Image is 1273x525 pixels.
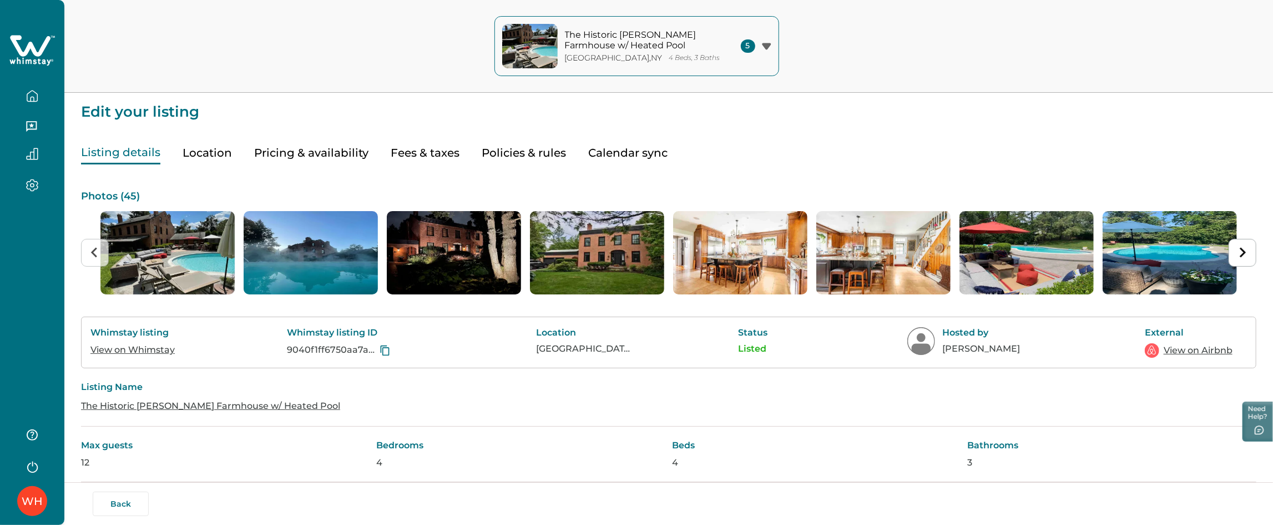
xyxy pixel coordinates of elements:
p: Max guests [81,440,370,451]
a: View on Whimstay [90,344,175,355]
span: 5 [741,39,755,53]
a: The Historic [PERSON_NAME] Farmhouse w/ Heated Pool [81,401,340,411]
img: property-cover [502,24,558,68]
p: Beds [672,440,961,451]
p: Hosted by [943,327,1037,338]
button: Next slide [1229,239,1256,267]
button: Pricing & availability [254,142,368,164]
button: Calendar sync [588,142,668,164]
li: 3 of 45 [387,211,521,294]
img: list-photos [1103,211,1237,294]
li: 7 of 45 [959,211,1094,294]
button: Policies & rules [482,142,566,164]
p: Edit your listing [81,93,1256,119]
img: list-photos [244,211,378,294]
p: Bedrooms [377,440,666,451]
p: Bathrooms [968,440,1257,451]
p: 9040f1ff6750aa7acdbebf5014cfd32f [287,344,377,356]
p: Location [536,327,630,338]
p: 12 [81,457,370,468]
p: 4 [377,457,666,468]
p: External [1145,327,1234,338]
p: Whimstay listing ID [287,327,428,338]
button: Fees & taxes [391,142,459,164]
li: 1 of 45 [100,211,235,294]
li: 5 of 45 [673,211,807,294]
p: 4 Beds, 3 Baths [669,54,720,62]
img: list-photos [387,211,521,294]
div: Whimstay Host [22,488,43,514]
button: Location [183,142,232,164]
img: list-photos [673,211,807,294]
p: Photos ( 45 ) [81,191,1256,202]
p: The Historic [PERSON_NAME] Farmhouse w/ Heated Pool [565,29,715,51]
img: list-photos [100,211,235,294]
li: 4 of 45 [530,211,664,294]
img: list-photos [816,211,951,294]
button: Previous slide [81,239,109,267]
img: list-photos [959,211,1094,294]
p: [GEOGRAPHIC_DATA] , NY [565,53,663,63]
li: 8 of 45 [1103,211,1237,294]
p: 4 [672,457,961,468]
p: [GEOGRAPHIC_DATA], [GEOGRAPHIC_DATA], [GEOGRAPHIC_DATA] [536,343,630,354]
p: 3 [968,457,1257,468]
p: [PERSON_NAME] [943,343,1037,354]
img: list-photos [530,211,664,294]
p: Listing Name [81,382,1256,393]
li: 2 of 45 [244,211,378,294]
button: Back [93,492,149,516]
button: Listing details [81,142,160,164]
li: 6 of 45 [816,211,951,294]
a: View on Airbnb [1164,344,1232,357]
button: property-coverThe Historic [PERSON_NAME] Farmhouse w/ Heated Pool[GEOGRAPHIC_DATA],NY4 Beds, 3 Ba... [494,16,779,76]
p: Whimstay listing [90,327,179,338]
p: Status [739,327,800,338]
p: Listed [739,343,800,354]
